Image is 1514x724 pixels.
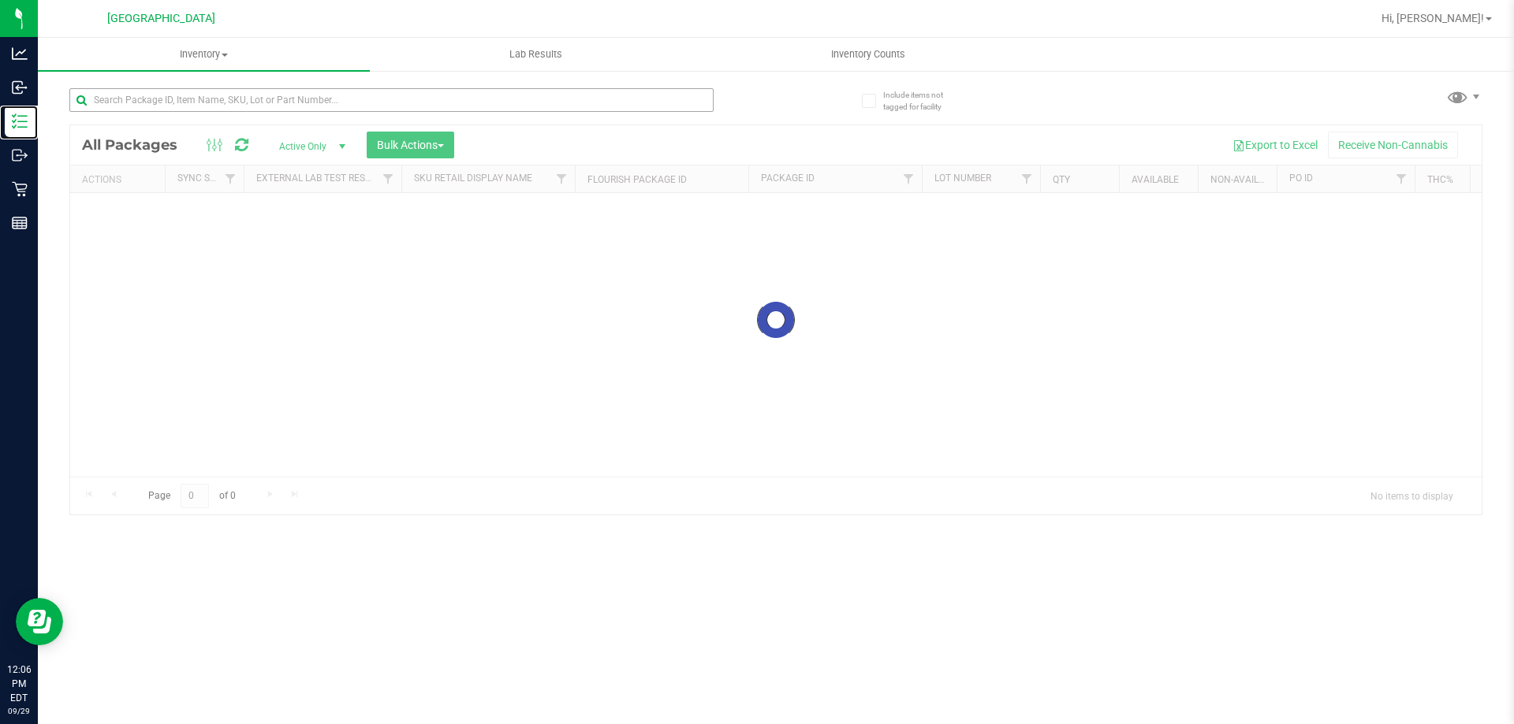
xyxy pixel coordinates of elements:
[7,705,31,717] p: 09/29
[16,598,63,645] iframe: Resource center
[12,46,28,61] inline-svg: Analytics
[810,47,927,61] span: Inventory Counts
[12,147,28,163] inline-svg: Outbound
[370,38,702,71] a: Lab Results
[12,113,28,129] inline-svg: Inventory
[12,181,28,197] inline-svg: Retail
[69,88,714,112] input: Search Package ID, Item Name, SKU, Lot or Part Number...
[107,12,215,25] span: [GEOGRAPHIC_DATA]
[7,663,31,705] p: 12:06 PM EDT
[488,47,584,61] span: Lab Results
[38,38,370,71] a: Inventory
[12,80,28,95] inline-svg: Inbound
[1382,12,1484,24] span: Hi, [PERSON_NAME]!
[883,89,962,113] span: Include items not tagged for facility
[702,38,1034,71] a: Inventory Counts
[12,215,28,231] inline-svg: Reports
[38,47,370,61] span: Inventory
